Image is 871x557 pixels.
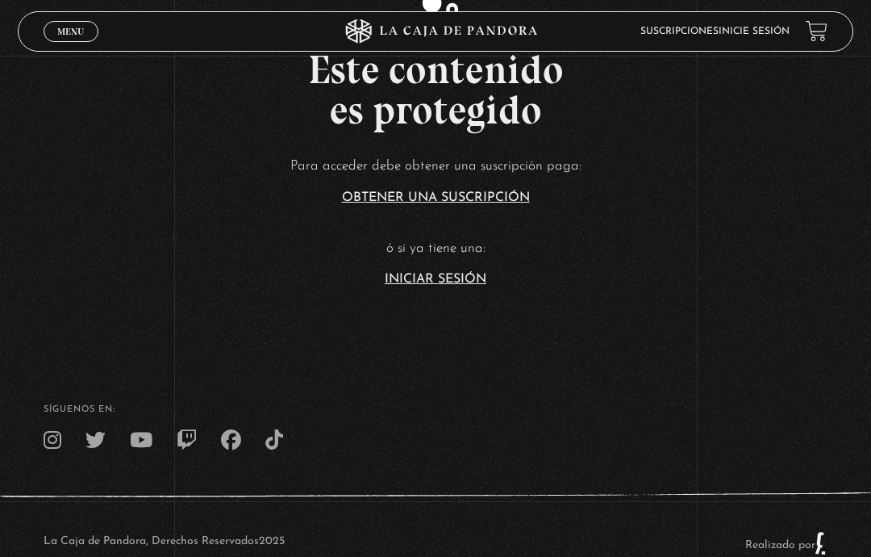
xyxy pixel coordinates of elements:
a: Iniciar Sesión [385,273,486,286]
a: View your shopping cart [806,20,827,42]
h4: SÍguenos en: [44,405,827,414]
a: Realizado por [745,539,827,551]
span: Cerrar [52,40,90,52]
a: Inicie sesión [719,27,790,36]
a: Suscripciones [640,27,719,36]
a: Obtener una suscripción [342,191,530,204]
p: La Caja de Pandora, Derechos Reservados 2025 [44,531,285,555]
span: Menu [57,27,84,36]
